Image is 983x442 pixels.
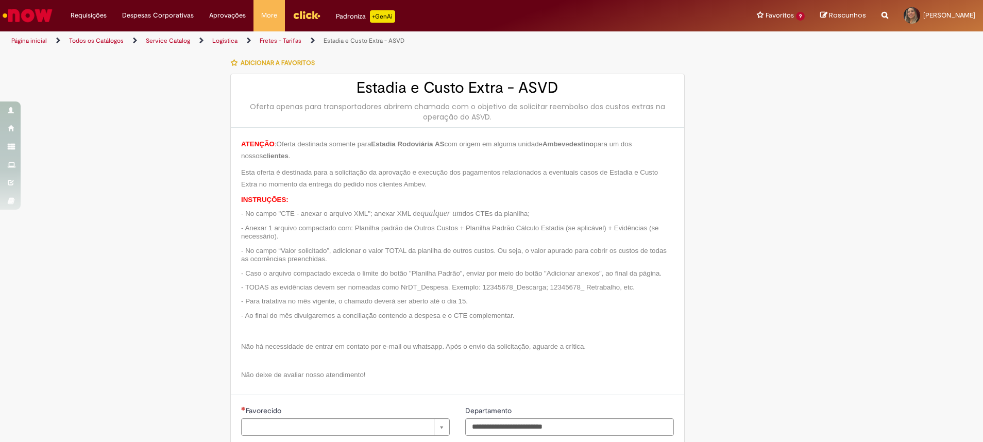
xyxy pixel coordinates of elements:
[829,10,866,20] span: Rascunhos
[241,406,246,411] span: Necessários
[241,168,658,188] span: Esta oferta é destinada para a solicitação da aprovação e execução dos pagamentos relacionados a ...
[261,10,277,21] span: More
[241,196,289,203] span: INSTRUÇÕES:
[241,247,667,263] span: - No campo “Valor solicitado”, adicionar o valor TOTAL da planilha de outros custos. Ou seja, o v...
[146,37,190,45] a: Service Catalog
[1,5,54,26] img: ServiceNow
[543,140,565,148] span: Ambev
[69,37,124,45] a: Todos os Catálogos
[241,224,659,241] span: - Anexar 1 arquivo compactado com: Planilha padrão de Outros Custos + Planilha Padrão Cálculo Est...
[766,10,794,21] span: Favoritos
[420,209,462,217] span: qualquer um
[241,297,468,305] span: - Para tratativa no mês vigente, o chamado deverá ser aberto até o dia 15.
[569,140,594,148] span: destino
[260,37,301,45] a: Fretes - Tarifas
[370,10,395,23] p: +GenAi
[241,418,450,436] a: Limpar campo Favorecido
[246,406,283,415] span: Necessários - Favorecido
[241,79,674,96] h2: Estadia e Custo Extra - ASVD
[241,312,514,319] span: - Ao final do mês divulgaremos a conciliação contendo a despesa e o CTE complementar.
[435,140,445,148] span: AS
[263,152,289,160] span: clientes
[241,140,632,160] span: Oferta destinada somente para com origem em alguma unidade e para um dos nossos .
[241,101,674,122] div: Oferta apenas para transportadores abrirem chamado com o objetivo de solicitar reembolso dos cust...
[11,37,47,45] a: Página inicial
[241,59,315,67] span: Adicionar a Favoritos
[241,210,420,217] span: - No campo "CTE - anexar o arquivo XML"; anexar XML de
[241,343,586,350] span: Não há necessidade de entrar em contato por e-mail ou whatsapp. Após o envio da solicitação, agua...
[336,10,395,23] div: Padroniza
[371,140,433,148] span: Estadia Rodoviária
[923,11,975,20] span: [PERSON_NAME]
[8,31,648,50] ul: Trilhas de página
[275,140,277,148] span: :
[465,418,674,436] input: Departamento
[122,10,194,21] span: Despesas Corporativas
[465,406,514,415] span: Departamento
[209,10,246,21] span: Aprovações
[241,283,635,291] span: - TODAS as evidências devem ser nomeadas como NrDT_Despesa. Exemplo: 12345678_Descarga; 12345678_...
[241,140,275,148] span: ATENÇÃO
[241,269,662,277] span: - Caso o arquivo compactado exceda o limite do botão "Planilha Padrão", enviar por meio do botão ...
[293,7,320,23] img: click_logo_yellow_360x200.png
[796,12,805,21] span: 9
[820,11,866,21] a: Rascunhos
[71,10,107,21] span: Requisições
[324,37,404,45] a: Estadia e Custo Extra - ASVD
[212,37,238,45] a: Logistica
[463,210,530,217] span: dos CTEs da planilha;
[241,371,366,379] span: Não deixe de avaliar nosso atendimento!
[230,52,320,74] button: Adicionar a Favoritos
